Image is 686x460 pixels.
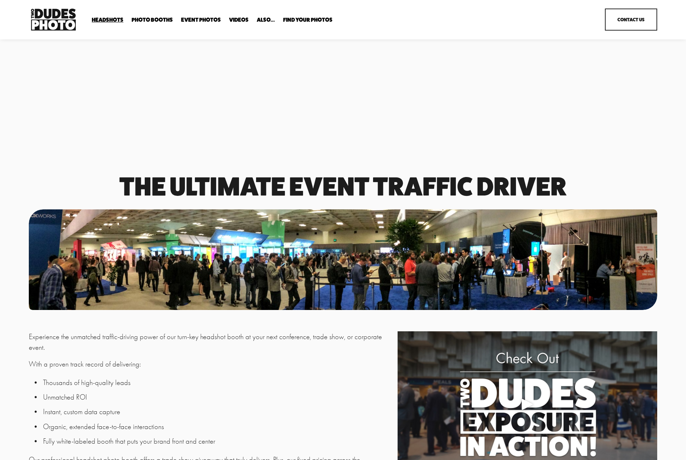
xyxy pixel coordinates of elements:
[519,396,536,413] div: Play
[605,9,657,31] a: Contact Us
[43,436,394,447] p: Fully white-labeled booth that puts your brand front and center
[92,17,123,23] a: folder dropdown
[43,377,394,388] p: Thousands of high-quality leads
[92,17,123,23] span: Headshots
[132,17,173,23] span: Photo Booths
[43,421,394,432] p: Organic, extended face-to-face interactions
[43,392,394,403] p: Unmatched ROI
[283,17,333,23] span: Find Your Photos
[229,17,249,23] a: Videos
[29,7,78,32] img: Two Dudes Photo | Headshots, Portraits &amp; Photo Booths
[29,359,394,370] p: With a proven track record of delivering:
[257,17,275,23] a: folder dropdown
[29,331,394,353] p: Experience the unmatched traffic-driving power of our turn-key headshot booth at your next confer...
[181,17,221,23] a: Event Photos
[132,17,173,23] a: folder dropdown
[283,17,333,23] a: folder dropdown
[43,406,394,417] p: Instant, custom data capture
[257,17,275,23] span: Also...
[29,175,657,198] h1: The Ultimate event traffic driver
